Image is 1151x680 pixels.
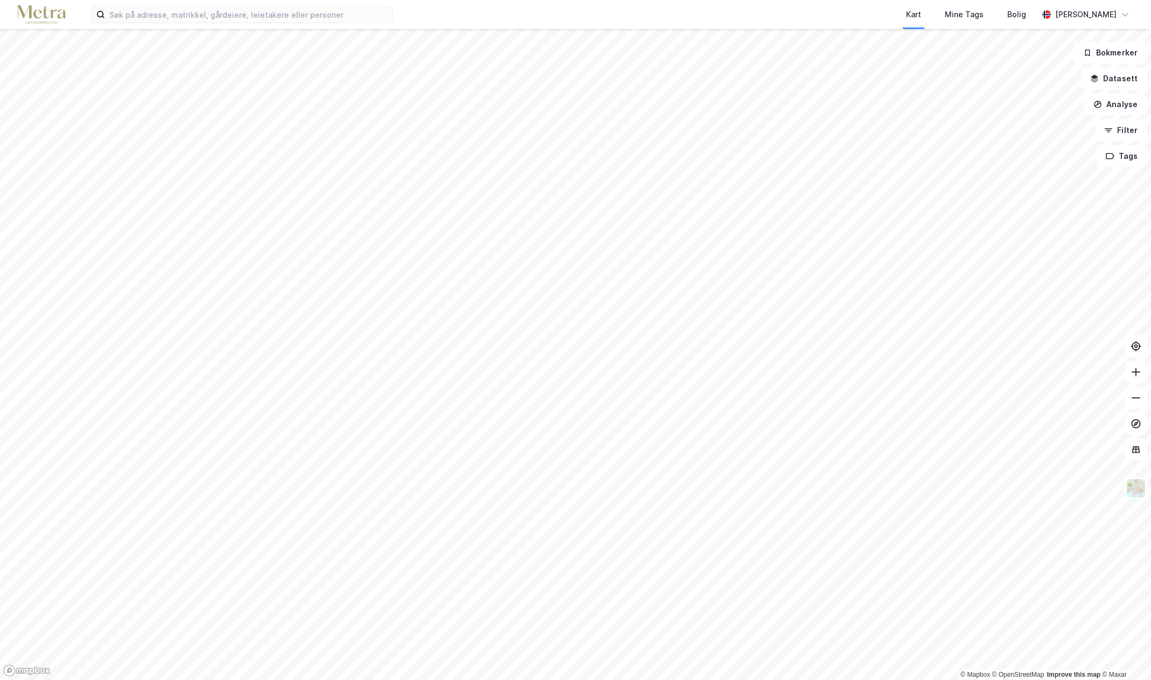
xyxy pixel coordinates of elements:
[945,8,984,21] div: Mine Tags
[960,671,990,678] a: Mapbox
[1055,8,1117,21] div: [PERSON_NAME]
[17,5,66,24] img: metra-logo.256734c3b2bbffee19d4.png
[1126,478,1146,499] img: Z
[1097,628,1151,680] div: Kontrollprogram for chat
[1047,671,1100,678] a: Improve this map
[906,8,921,21] div: Kart
[1084,94,1147,115] button: Analyse
[1081,68,1147,89] button: Datasett
[992,671,1044,678] a: OpenStreetMap
[1097,628,1151,680] iframe: Chat Widget
[1007,8,1026,21] div: Bolig
[1095,120,1147,141] button: Filter
[3,664,51,677] a: Mapbox homepage
[1097,145,1147,167] button: Tags
[1074,42,1147,64] button: Bokmerker
[105,6,392,23] input: Søk på adresse, matrikkel, gårdeiere, leietakere eller personer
